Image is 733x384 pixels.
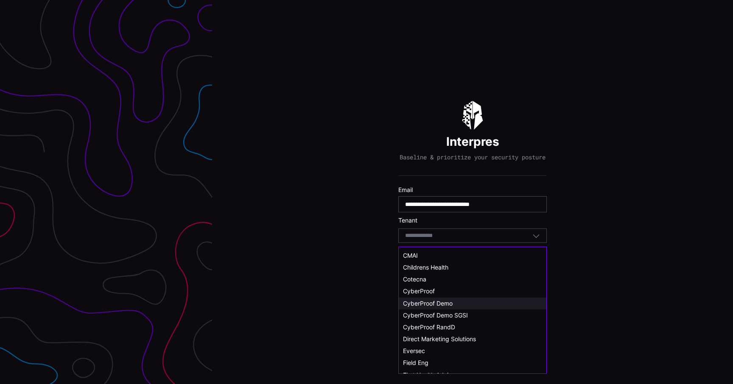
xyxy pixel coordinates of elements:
span: Field Eng [403,359,428,366]
span: CyberProof [403,287,435,295]
label: Email [398,186,547,194]
span: [PERSON_NAME] Security [403,240,476,247]
span: CyberProof Demo SGSI [403,312,468,319]
span: Cotecna [403,275,426,283]
span: Childrens Health [403,264,448,271]
span: CMAI [403,252,418,259]
button: Toggle options menu [532,232,540,239]
span: Eversec [403,347,425,354]
h1: Interpres [446,134,499,149]
span: First Health Advisory [403,371,460,378]
p: Baseline & prioritize your security posture [400,153,546,161]
span: Direct Marketing Solutions [403,335,476,342]
span: CyberProof Demo [403,300,453,307]
label: Tenant [398,217,547,224]
span: CyberProof RandD [403,323,455,331]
